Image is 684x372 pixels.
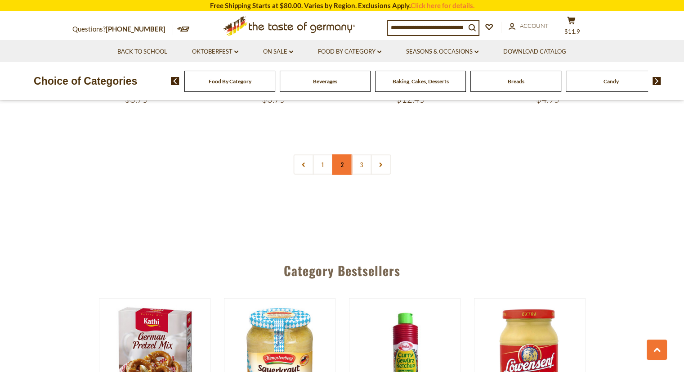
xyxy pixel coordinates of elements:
a: Account [509,21,549,31]
a: Seasons & Occasions [406,47,478,57]
img: previous arrow [171,77,179,85]
img: next arrow [653,77,661,85]
a: Beverages [313,78,337,85]
a: Food By Category [318,47,381,57]
button: $11.9 [558,16,585,39]
a: Candy [604,78,619,85]
a: Food By Category [209,78,251,85]
span: $11.9 [564,28,580,35]
a: Breads [508,78,524,85]
a: Back to School [117,47,167,57]
p: Questions? [72,23,172,35]
a: Download Catalog [503,47,566,57]
a: Oktoberfest [192,47,238,57]
a: Baking, Cakes, Desserts [393,78,449,85]
a: [PHONE_NUMBER] [106,25,165,33]
span: Account [520,22,549,29]
div: Category Bestsellers [30,250,655,287]
a: 1 [313,154,333,175]
a: 2 [332,154,352,175]
a: On Sale [263,47,293,57]
a: Click here for details. [411,1,474,9]
a: 3 [351,154,371,175]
